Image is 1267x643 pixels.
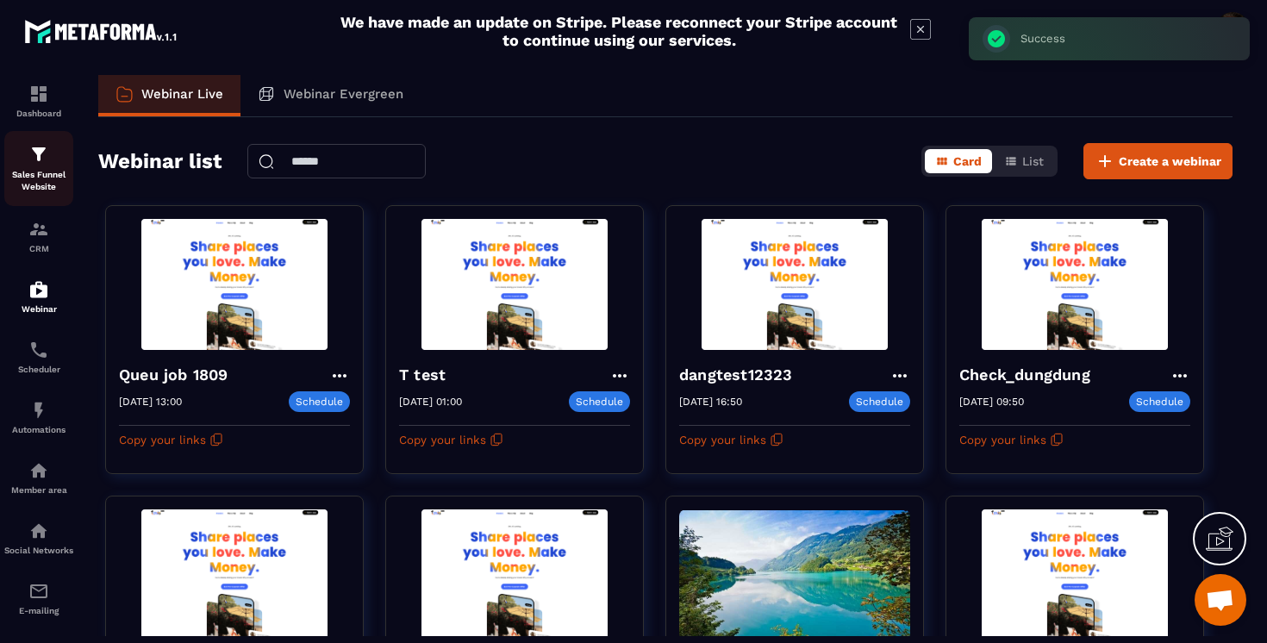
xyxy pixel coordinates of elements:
p: Sales Funnel Website [4,169,73,193]
h4: dangtest12323 [679,363,802,387]
img: webinar-background [119,509,350,640]
img: formation [28,144,49,165]
button: List [994,149,1054,173]
span: Create a webinar [1119,153,1221,170]
p: Schedule [849,391,910,412]
p: Dashboard [4,109,73,118]
a: automationsautomationsWebinar [4,266,73,327]
h2: Webinar list [98,144,222,178]
p: Automations [4,425,73,434]
p: [DATE] 16:50 [679,396,742,408]
button: Card [925,149,992,173]
p: Webinar Live [141,86,223,102]
img: webinar-background [119,219,350,350]
a: schedulerschedulerScheduler [4,327,73,387]
img: automations [28,400,49,421]
img: webinar-background [399,219,630,350]
h2: We have made an update on Stripe. Please reconnect your Stripe account to continue using our serv... [336,13,902,49]
p: Webinar Evergreen [284,86,403,102]
span: Card [953,154,982,168]
a: social-networksocial-networkSocial Networks [4,508,73,568]
p: Social Networks [4,546,73,555]
h4: Check_dungdung [959,363,1099,387]
img: webinar-background [679,509,910,640]
p: Schedule [569,391,630,412]
button: Copy your links [679,426,783,453]
img: automations [28,279,49,300]
p: [DATE] 13:00 [119,396,182,408]
img: webinar-background [399,509,630,640]
a: formationformationSales Funnel Website [4,131,73,206]
a: automationsautomationsAutomations [4,387,73,447]
img: logo [24,16,179,47]
img: webinar-background [679,219,910,350]
p: Member area [4,485,73,495]
button: Copy your links [959,426,1064,453]
button: Create a webinar [1083,143,1233,179]
h4: Queu job 1809 [119,363,237,387]
a: automationsautomationsMember area [4,447,73,508]
img: webinar-background [959,509,1190,640]
button: Copy your links [399,426,503,453]
a: formationformationDashboard [4,71,73,131]
span: List [1022,154,1044,168]
p: E-mailing [4,606,73,615]
button: Copy your links [119,426,223,453]
p: CRM [4,244,73,253]
p: [DATE] 09:50 [959,396,1024,408]
div: Mở cuộc trò chuyện [1195,574,1246,626]
img: social-network [28,521,49,541]
img: webinar-background [959,219,1190,350]
a: emailemailE-mailing [4,568,73,628]
p: [DATE] 01:00 [399,396,462,408]
p: Schedule [289,391,350,412]
img: scheduler [28,340,49,360]
a: formationformationCRM [4,206,73,266]
img: formation [28,219,49,240]
p: Scheduler [4,365,73,374]
img: formation [28,84,49,104]
img: automations [28,460,49,481]
h4: T test [399,363,454,387]
a: Webinar Live [98,75,240,116]
p: Schedule [1129,391,1190,412]
p: Webinar [4,304,73,314]
img: email [28,581,49,602]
